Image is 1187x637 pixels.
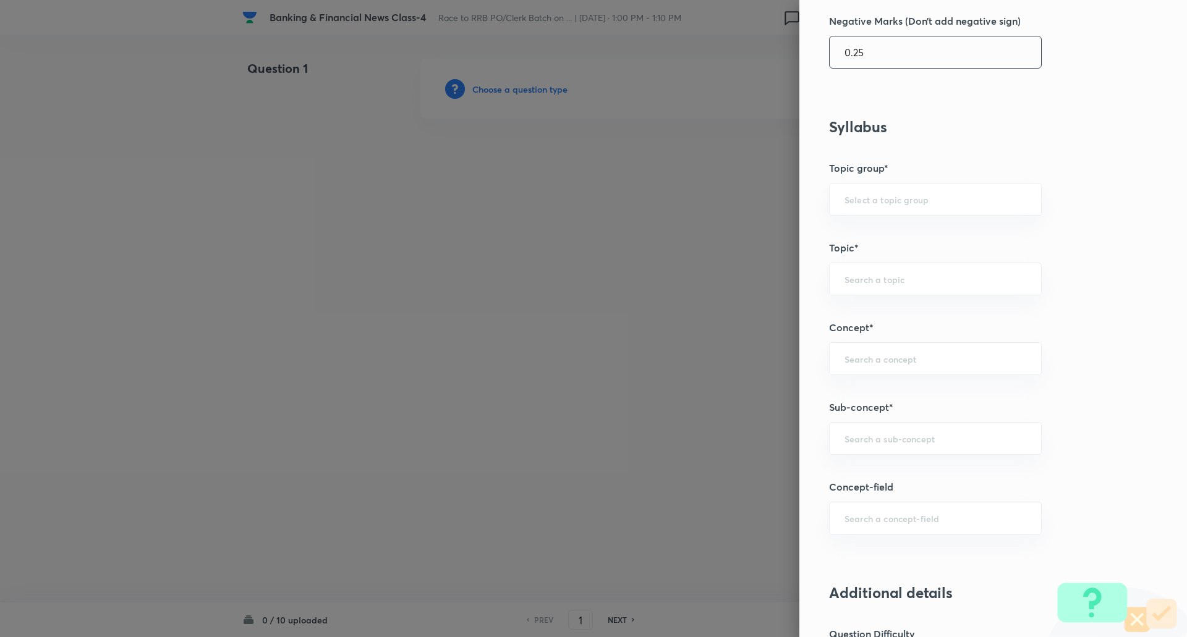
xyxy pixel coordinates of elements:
[845,432,1026,444] input: Search a sub-concept
[829,240,1116,255] h5: Topic*
[845,512,1026,524] input: Search a concept-field
[1034,278,1037,281] button: Open
[1034,358,1037,360] button: Open
[845,193,1026,205] input: Select a topic group
[829,320,1116,335] h5: Concept*
[845,353,1026,365] input: Search a concept
[1034,437,1037,440] button: Open
[829,118,1116,136] h3: Syllabus
[829,479,1116,494] h5: Concept-field
[829,161,1116,175] h5: Topic group*
[1034,198,1037,201] button: Open
[1034,517,1037,520] button: Open
[829,400,1116,415] h5: Sub-concept*
[845,273,1026,285] input: Search a topic
[830,36,1041,68] input: Negative marks
[829,14,1116,28] h5: Negative Marks (Don’t add negative sign)
[829,584,1116,602] h3: Additional details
